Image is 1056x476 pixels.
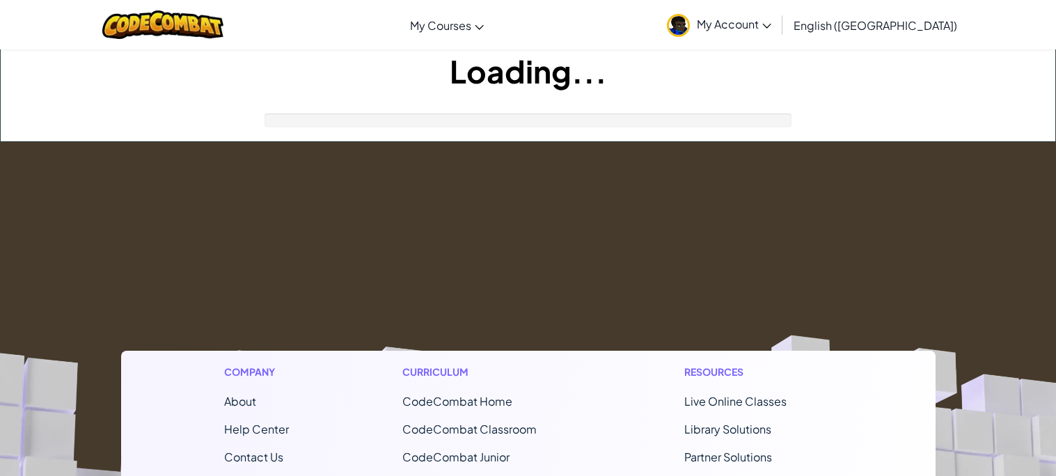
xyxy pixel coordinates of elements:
a: Help Center [224,422,289,436]
span: Contact Us [224,450,283,464]
img: CodeCombat logo [102,10,224,39]
a: About [224,394,256,408]
h1: Curriculum [402,365,571,379]
a: CodeCombat Classroom [402,422,537,436]
h1: Loading... [1,49,1055,93]
span: CodeCombat Home [402,394,512,408]
img: avatar [667,14,690,37]
a: My Account [660,3,778,47]
a: Partner Solutions [684,450,772,464]
h1: Company [224,365,289,379]
a: Live Online Classes [684,394,787,408]
h1: Resources [684,365,833,379]
span: English ([GEOGRAPHIC_DATA]) [794,18,957,33]
a: English ([GEOGRAPHIC_DATA]) [787,6,964,44]
span: My Account [697,17,771,31]
a: My Courses [403,6,491,44]
a: Library Solutions [684,422,771,436]
span: My Courses [410,18,471,33]
a: CodeCombat Junior [402,450,510,464]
